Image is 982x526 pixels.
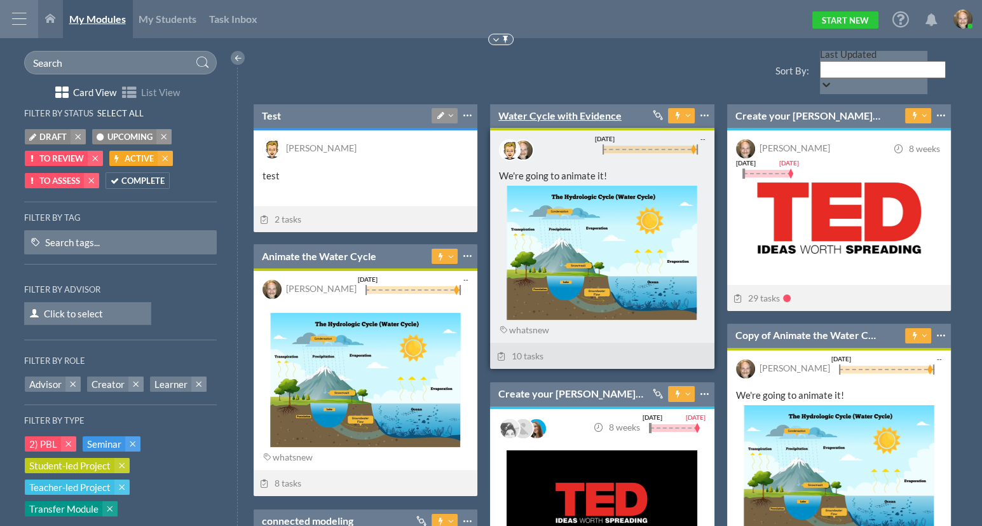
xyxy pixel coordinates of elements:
[29,502,99,516] span: Transfer Module
[107,130,153,144] span: Upcoming
[24,356,85,366] h6: Filter by role
[499,169,705,317] div: We're going to animate it!
[263,169,468,183] div: test
[263,280,282,299] img: image
[514,141,533,160] img: image
[73,86,116,99] span: Card View
[820,48,927,61] div: Last Updated
[260,214,302,225] span: 2 tasks
[24,302,151,325] span: Click to select
[463,273,468,285] div: --
[39,174,80,188] span: To Assess
[937,353,942,364] div: --
[593,422,640,433] span: 8 weeks
[760,361,830,375] div: James Carlson
[500,419,519,438] img: image
[514,419,533,438] img: photo.jpg
[501,34,510,44] img: Pin to Top
[700,133,706,144] div: --
[121,174,165,188] span: Complete
[24,285,100,294] h6: Filter by Advisor
[29,438,57,451] span: 2) PBL
[953,10,972,29] img: image
[92,378,125,391] span: Creator
[498,387,644,401] a: Create your [PERSON_NAME] Talk
[24,51,217,74] input: Search
[286,281,357,296] div: James Carlson
[24,213,217,223] h6: Filter by tag
[735,109,881,123] a: Create your [PERSON_NAME] Talk
[760,141,830,155] div: James Carlson
[643,412,662,423] div: [DATE]
[736,157,756,169] div: [DATE]
[263,139,282,158] img: image
[736,139,755,158] img: image
[496,350,543,361] span: 10 tasks
[286,141,357,155] div: Mike Hourahine
[753,51,812,90] label: Sort By:
[87,438,121,451] span: Seminar
[499,322,552,338] div: whatsnew
[736,359,755,378] img: image
[24,416,85,426] h6: Filter by type
[29,459,111,473] span: Student-led Project
[735,328,881,342] a: Copy of Animate the Water Cycle
[779,157,799,169] div: [DATE]
[97,109,144,118] h6: Select All
[262,249,376,263] a: Animate the Water Cycle
[29,378,62,391] span: Advisor
[595,133,615,144] div: [DATE]
[812,11,878,29] a: Start New
[24,109,93,118] h6: Filter by status
[744,172,934,263] img: summary thumbnail
[260,478,302,488] span: 8 tasks
[139,13,196,25] span: My Students
[69,13,126,25] span: My Modules
[29,481,111,494] span: Teacher-led Project
[733,293,781,303] span: 29 tasks
[500,141,519,160] img: image
[262,109,281,123] a: Test
[45,236,100,249] div: Search tags...
[270,313,461,447] img: summary thumbnail
[831,353,851,364] div: [DATE]
[209,13,257,25] span: Task Inbox
[892,143,939,154] span: 8 weeks
[141,86,180,99] span: List View
[358,273,378,285] div: [DATE]
[154,378,188,391] span: Learner
[39,130,67,144] span: Draft
[498,109,622,123] a: Water Cycle with Evidence
[263,450,315,465] div: whatsnew
[527,419,546,438] img: image
[125,152,154,165] span: Active
[507,186,697,320] img: summary thumbnail
[39,152,84,165] span: To Review
[686,412,706,423] div: [DATE]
